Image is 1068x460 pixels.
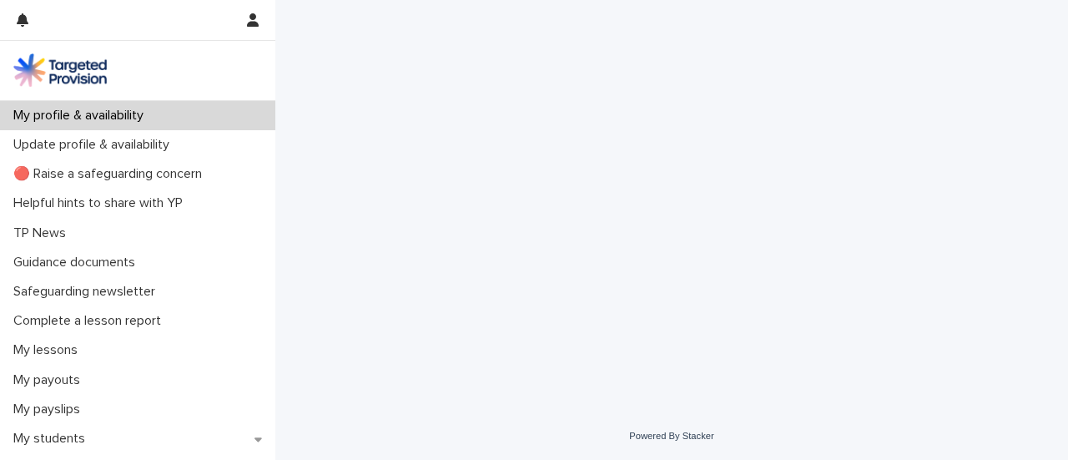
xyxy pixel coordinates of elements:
[7,225,79,241] p: TP News
[7,108,157,124] p: My profile & availability
[7,284,169,300] p: Safeguarding newsletter
[7,166,215,182] p: 🔴 Raise a safeguarding concern
[629,431,713,441] a: Powered By Stacker
[7,313,174,329] p: Complete a lesson report
[7,342,91,358] p: My lessons
[7,195,196,211] p: Helpful hints to share with YP
[7,431,98,447] p: My students
[7,402,93,417] p: My payslips
[13,53,107,87] img: M5nRWzHhSzIhMunXDL62
[7,255,149,270] p: Guidance documents
[7,137,183,153] p: Update profile & availability
[7,372,93,388] p: My payouts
